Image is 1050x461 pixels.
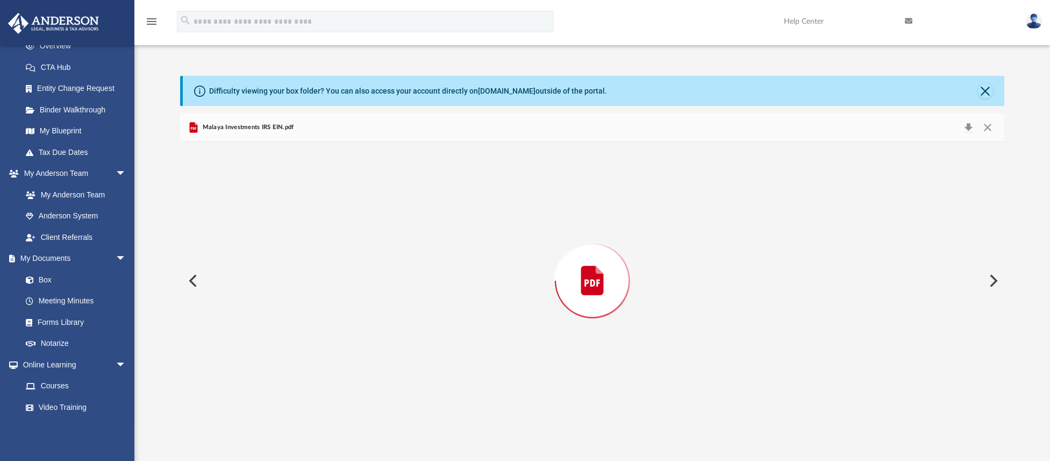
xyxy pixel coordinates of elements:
a: [DOMAIN_NAME] [478,87,535,95]
a: Tax Due Dates [15,141,142,163]
i: search [180,15,191,26]
a: Notarize [15,333,137,354]
a: Box [15,269,132,290]
a: My Anderson Team [15,184,132,205]
a: CTA Hub [15,56,142,78]
a: Resources [15,418,137,439]
a: My Documentsarrow_drop_down [8,248,137,269]
div: Difficulty viewing your box folder? You can also access your account directly on outside of the p... [209,86,607,97]
img: Anderson Advisors Platinum Portal [5,13,102,34]
button: Download [959,120,978,135]
img: User Pic [1026,13,1042,29]
a: Client Referrals [15,226,137,248]
a: Forms Library [15,311,132,333]
span: Malaya Investments IRS EIN.pdf [200,123,294,132]
a: Video Training [15,396,132,418]
a: menu [145,20,158,28]
i: menu [145,15,158,28]
button: Close [977,120,997,135]
a: Online Learningarrow_drop_down [8,354,137,375]
button: Close [978,83,993,98]
a: My Blueprint [15,120,137,142]
a: Entity Change Request [15,78,142,100]
a: Anderson System [15,205,137,227]
a: Overview [15,36,142,57]
a: Binder Walkthrough [15,99,142,120]
div: Preview [180,114,1004,420]
button: Next File [981,266,1004,296]
a: Courses [15,375,137,397]
a: Meeting Minutes [15,290,137,312]
span: arrow_drop_down [116,163,137,185]
button: Previous File [180,266,204,296]
span: arrow_drop_down [116,354,137,376]
span: arrow_drop_down [116,248,137,270]
a: My Anderson Teamarrow_drop_down [8,163,137,185]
